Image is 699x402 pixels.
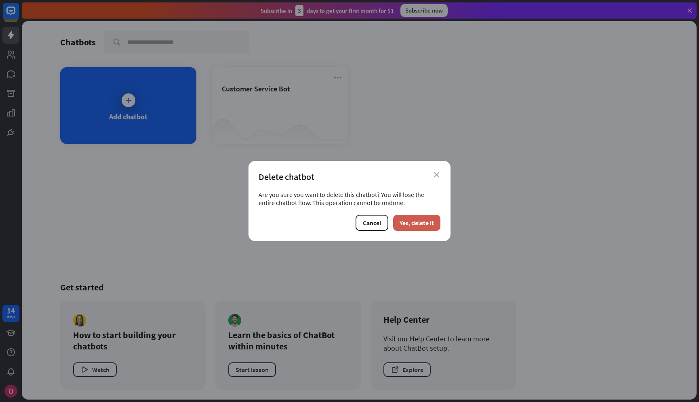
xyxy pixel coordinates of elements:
button: Open LiveChat chat widget [6,3,31,28]
i: close [434,172,439,178]
div: Are you sure you want to delete this chatbot? You will lose the entire chatbot flow. This operati... [259,190,440,207]
button: Cancel [356,215,388,231]
div: Delete chatbot [259,171,440,182]
button: Yes, delete it [393,215,440,231]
